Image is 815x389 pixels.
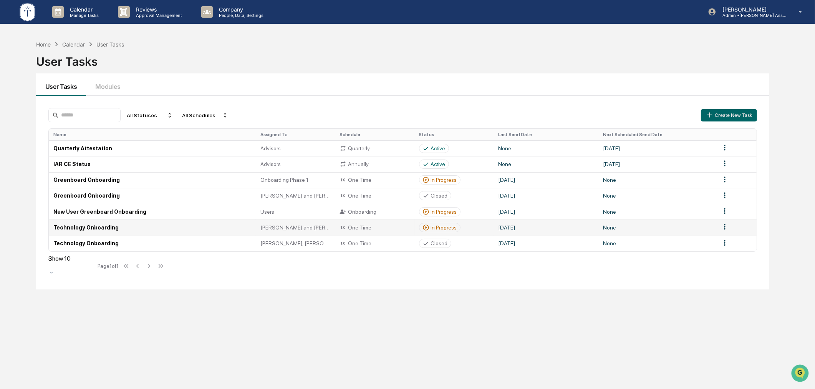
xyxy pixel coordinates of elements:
[8,97,20,110] img: Cameron Burns
[598,188,716,204] td: None
[18,2,37,23] img: logo
[260,177,308,183] span: Onboarding Phase 1
[340,161,409,168] div: Annually
[213,6,267,13] p: Company
[494,204,598,219] td: [DATE]
[598,156,716,172] td: [DATE]
[8,152,14,158] div: 🔎
[26,59,126,66] div: Start new chat
[431,193,448,199] div: Closed
[494,219,598,235] td: [DATE]
[701,109,757,121] button: Create New Task
[49,236,256,251] td: Technology Onboarding
[49,219,256,235] td: Technology Onboarding
[494,172,598,188] td: [DATE]
[15,151,48,159] span: Data Lookup
[8,137,14,143] div: 🖐️
[26,66,97,73] div: We're available if you need us!
[790,364,811,384] iframe: Open customer support
[131,61,140,70] button: Start new chat
[494,236,598,251] td: [DATE]
[431,209,457,215] div: In Progress
[213,13,267,18] p: People, Data, Settings
[8,85,51,91] div: Past conversations
[494,156,598,172] td: None
[64,6,103,13] p: Calendar
[36,73,86,96] button: User Tasks
[335,129,414,140] th: Schedule
[49,204,256,219] td: New User Greenboard Onboarding
[5,133,53,147] a: 🖐️Preclearance
[130,6,186,13] p: Reviews
[598,236,716,251] td: None
[54,170,93,176] a: Powered byPylon
[49,172,256,188] td: Greenboard Onboarding
[414,129,494,140] th: Status
[63,136,95,144] span: Attestations
[340,192,409,199] div: One Time
[8,59,22,73] img: 1746055101610-c473b297-6a78-478c-a979-82029cc54cd1
[15,136,50,144] span: Preclearance
[494,129,598,140] th: Last Send Date
[260,193,330,199] span: [PERSON_NAME] and [PERSON_NAME] Onboarding
[431,224,457,231] div: In Progress
[598,219,716,235] td: None
[598,172,716,188] td: None
[260,224,330,231] span: [PERSON_NAME] and [PERSON_NAME] Onboarding
[431,240,448,246] div: Closed
[124,109,176,121] div: All Statuses
[49,156,256,172] td: IAR CE Status
[260,145,281,151] span: Advisors
[119,84,140,93] button: See all
[340,240,409,247] div: One Time
[36,48,770,68] div: User Tasks
[98,263,119,269] div: Page 1 of 1
[5,148,51,162] a: 🔎Data Lookup
[49,129,256,140] th: Name
[48,255,94,262] div: Show 10
[76,170,93,176] span: Pylon
[56,137,62,143] div: 🗄️
[256,129,335,140] th: Assigned To
[49,140,256,156] td: Quarterly Attestation
[64,13,103,18] p: Manage Tasks
[86,73,129,96] button: Modules
[62,41,85,48] div: Calendar
[716,6,788,13] p: [PERSON_NAME]
[431,161,446,167] div: Active
[598,204,716,219] td: None
[494,188,598,204] td: [DATE]
[340,145,409,152] div: Quarterly
[431,145,446,151] div: Active
[36,41,51,48] div: Home
[179,109,231,121] div: All Schedules
[431,177,457,183] div: In Progress
[340,224,409,231] div: One Time
[716,13,788,18] p: Admin • [PERSON_NAME] Asset Management LLC
[260,161,281,167] span: Advisors
[340,176,409,183] div: One Time
[64,105,66,111] span: •
[8,16,140,28] p: How can we help?
[130,13,186,18] p: Approval Management
[494,140,598,156] td: None
[53,133,98,147] a: 🗄️Attestations
[260,240,330,246] span: [PERSON_NAME], [PERSON_NAME], [PERSON_NAME] Onboard
[260,209,274,215] span: Users
[598,140,716,156] td: [DATE]
[24,105,62,111] span: [PERSON_NAME]
[340,208,409,215] div: Onboarding
[49,188,256,204] td: Greenboard Onboarding
[598,129,716,140] th: Next Scheduled Send Date
[68,105,84,111] span: [DATE]
[15,105,22,111] img: 1746055101610-c473b297-6a78-478c-a979-82029cc54cd1
[96,41,124,48] div: User Tasks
